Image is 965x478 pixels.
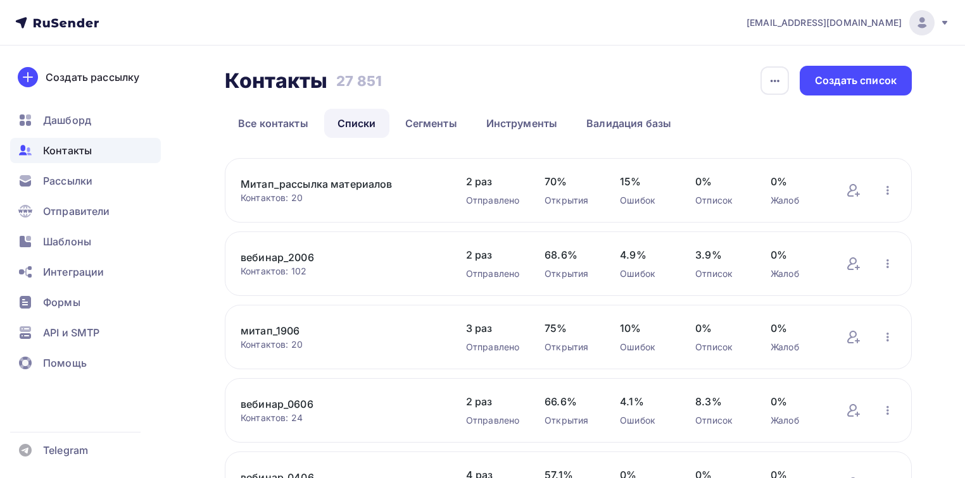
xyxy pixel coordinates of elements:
[695,341,745,353] div: Отписок
[10,107,161,133] a: Дашборд
[241,176,441,192] a: Митап_рассылка материалов
[771,267,821,280] div: Жалоб
[241,250,441,265] a: вебинар_2006
[241,265,441,278] div: Контактов: 102
[10,199,161,224] a: Отправители
[10,138,161,163] a: Контакты
[466,247,519,262] span: 2 раз
[545,174,595,189] span: 70%
[695,267,745,280] div: Отписок
[241,396,441,412] a: вебинар_0606
[620,247,670,262] span: 4.9%
[466,267,519,280] div: Отправлено
[573,109,684,138] a: Валидация базы
[336,72,382,90] h3: 27 851
[43,143,92,158] span: Контакты
[466,341,519,353] div: Отправлено
[46,70,139,85] div: Создать рассылку
[43,325,99,340] span: API и SMTP
[466,321,519,336] span: 3 раз
[466,194,519,207] div: Отправлено
[43,113,91,128] span: Дашборд
[695,394,745,409] span: 8.3%
[10,168,161,193] a: Рассылки
[620,394,670,409] span: 4.1%
[771,414,821,427] div: Жалоб
[771,321,821,336] span: 0%
[620,414,670,427] div: Ошибок
[392,109,470,138] a: Сегменты
[241,338,441,351] div: Контактов: 20
[43,173,92,188] span: Рассылки
[695,247,745,262] span: 3.9%
[620,267,670,280] div: Ошибок
[747,16,902,29] span: [EMAIL_ADDRESS][DOMAIN_NAME]
[747,10,950,35] a: [EMAIL_ADDRESS][DOMAIN_NAME]
[43,204,110,219] span: Отправители
[695,194,745,207] div: Отписок
[771,247,821,262] span: 0%
[695,414,745,427] div: Отписок
[241,192,441,204] div: Контактов: 20
[815,73,897,88] div: Создать список
[324,109,389,138] a: Списки
[43,264,104,279] span: Интеграции
[43,234,91,249] span: Шаблоны
[545,247,595,262] span: 68.6%
[10,229,161,254] a: Шаблоны
[466,174,519,189] span: 2 раз
[473,109,571,138] a: Инструменты
[771,394,821,409] span: 0%
[545,194,595,207] div: Открытия
[545,321,595,336] span: 75%
[545,341,595,353] div: Открытия
[695,174,745,189] span: 0%
[545,394,595,409] span: 66.6%
[695,321,745,336] span: 0%
[620,341,670,353] div: Ошибок
[620,194,670,207] div: Ошибок
[10,290,161,315] a: Формы
[241,323,441,338] a: митап_1906
[43,295,80,310] span: Формы
[466,394,519,409] span: 2 раз
[43,355,87,371] span: Помощь
[545,267,595,280] div: Открытия
[771,194,821,207] div: Жалоб
[225,68,327,94] h2: Контакты
[620,174,670,189] span: 15%
[620,321,670,336] span: 10%
[43,443,88,458] span: Telegram
[771,174,821,189] span: 0%
[225,109,322,138] a: Все контакты
[771,341,821,353] div: Жалоб
[545,414,595,427] div: Открытия
[466,414,519,427] div: Отправлено
[241,412,441,424] div: Контактов: 24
